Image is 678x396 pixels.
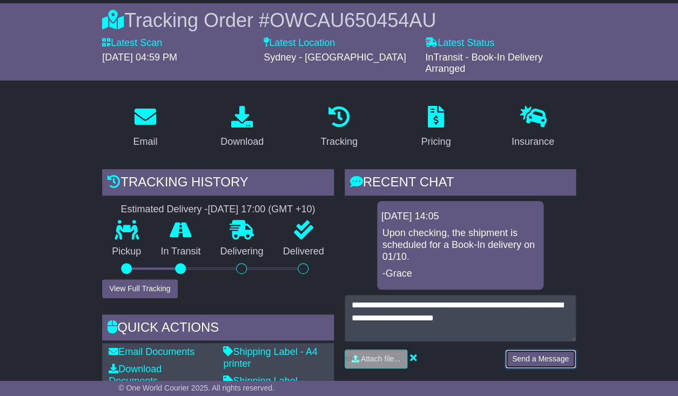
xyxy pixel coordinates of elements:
div: Estimated Delivery - [102,204,333,216]
span: OWCAU650454AU [270,9,436,31]
a: Shipping Label - A4 printer [223,346,317,369]
div: Download [220,135,264,149]
label: Latest Status [425,37,494,49]
div: RECENT CHAT [345,169,576,198]
span: Sydney - [GEOGRAPHIC_DATA] [264,52,406,63]
p: Upon checking, the shipment is scheduled for a Book-In delivery on 01/10. [382,227,538,263]
div: Insurance [512,135,554,149]
p: -Grace [382,268,538,280]
a: Insurance [505,102,561,153]
div: Email [133,135,157,149]
p: Delivered [273,246,333,258]
div: Tracking [320,135,357,149]
a: Email [126,102,164,153]
a: Tracking [313,102,364,153]
span: [DATE] 04:59 PM [102,52,177,63]
div: Tracking history [102,169,333,198]
p: Delivering [210,246,273,258]
button: View Full Tracking [102,279,177,298]
a: Download [213,102,271,153]
p: In Transit [151,246,210,258]
button: Send a Message [505,350,576,368]
div: [DATE] 17:00 (GMT +10) [207,204,315,216]
div: Pricing [421,135,451,149]
div: Quick Actions [102,314,333,344]
span: InTransit - Book-In Delivery Arranged [425,52,542,75]
div: Tracking Order # [102,9,576,32]
div: [DATE] 14:05 [381,211,539,223]
label: Latest Location [264,37,335,49]
label: Latest Scan [102,37,162,49]
a: Pricing [414,102,458,153]
span: © One World Courier 2025. All rights reserved. [118,384,274,392]
a: Email Documents [109,346,194,357]
a: Download Documents [109,364,162,386]
p: Pickup [102,246,151,258]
